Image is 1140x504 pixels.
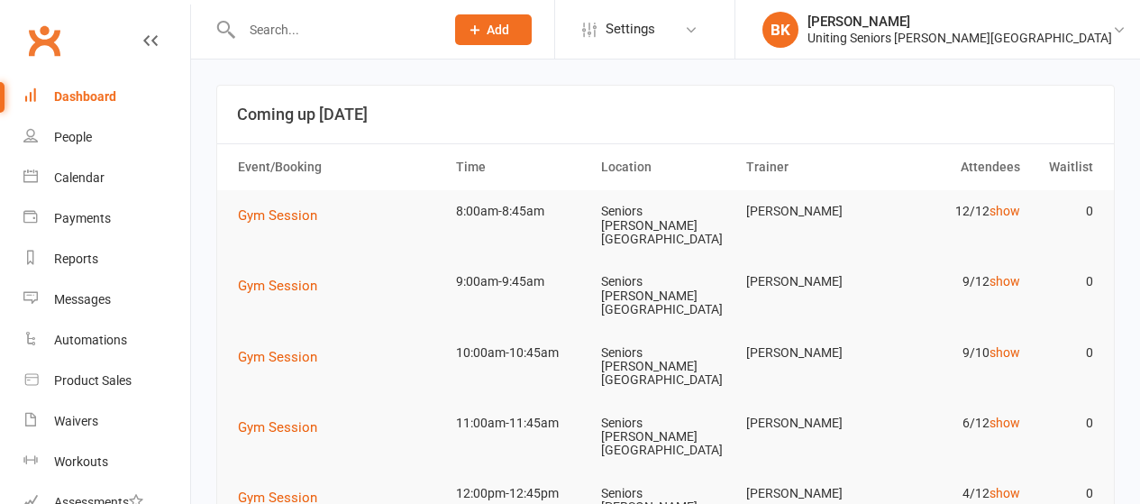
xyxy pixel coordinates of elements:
[238,419,317,435] span: Gym Session
[230,144,448,190] th: Event/Booking
[1028,144,1101,190] th: Waitlist
[237,105,1094,124] h3: Coming up [DATE]
[738,332,883,374] td: [PERSON_NAME]
[807,30,1112,46] div: Uniting Seniors [PERSON_NAME][GEOGRAPHIC_DATA]
[238,278,317,294] span: Gym Session
[238,205,330,226] button: Gym Session
[448,261,593,303] td: 9:00am-9:45am
[883,144,1028,190] th: Attendees
[238,346,330,368] button: Gym Session
[883,190,1028,233] td: 12/12
[593,190,738,261] td: Seniors [PERSON_NAME][GEOGRAPHIC_DATA]
[238,207,317,224] span: Gym Session
[738,144,883,190] th: Trainer
[990,345,1020,360] a: show
[23,442,190,482] a: Workouts
[807,14,1112,30] div: [PERSON_NAME]
[23,158,190,198] a: Calendar
[738,190,883,233] td: [PERSON_NAME]
[238,417,330,438] button: Gym Session
[455,14,532,45] button: Add
[236,17,432,42] input: Search...
[1028,261,1101,303] td: 0
[22,18,67,63] a: Clubworx
[1028,190,1101,233] td: 0
[23,279,190,320] a: Messages
[23,361,190,401] a: Product Sales
[990,274,1020,289] a: show
[593,261,738,331] td: Seniors [PERSON_NAME][GEOGRAPHIC_DATA]
[883,402,1028,444] td: 6/12
[990,204,1020,218] a: show
[738,402,883,444] td: [PERSON_NAME]
[593,402,738,472] td: Seniors [PERSON_NAME][GEOGRAPHIC_DATA]
[238,349,317,365] span: Gym Session
[23,77,190,117] a: Dashboard
[54,333,127,347] div: Automations
[487,23,509,37] span: Add
[448,144,593,190] th: Time
[54,89,116,104] div: Dashboard
[23,198,190,239] a: Payments
[990,486,1020,500] a: show
[1028,332,1101,374] td: 0
[1028,402,1101,444] td: 0
[448,402,593,444] td: 11:00am-11:45am
[23,239,190,279] a: Reports
[883,261,1028,303] td: 9/12
[23,117,190,158] a: People
[593,332,738,402] td: Seniors [PERSON_NAME][GEOGRAPHIC_DATA]
[54,373,132,388] div: Product Sales
[54,211,111,225] div: Payments
[54,292,111,307] div: Messages
[54,454,108,469] div: Workouts
[448,190,593,233] td: 8:00am-8:45am
[238,275,330,297] button: Gym Session
[990,416,1020,430] a: show
[883,332,1028,374] td: 9/10
[606,9,655,50] span: Settings
[54,252,98,266] div: Reports
[762,12,798,48] div: BK
[738,261,883,303] td: [PERSON_NAME]
[54,130,92,144] div: People
[23,320,190,361] a: Automations
[448,332,593,374] td: 10:00am-10:45am
[54,414,98,428] div: Waivers
[593,144,738,190] th: Location
[54,170,105,185] div: Calendar
[23,401,190,442] a: Waivers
